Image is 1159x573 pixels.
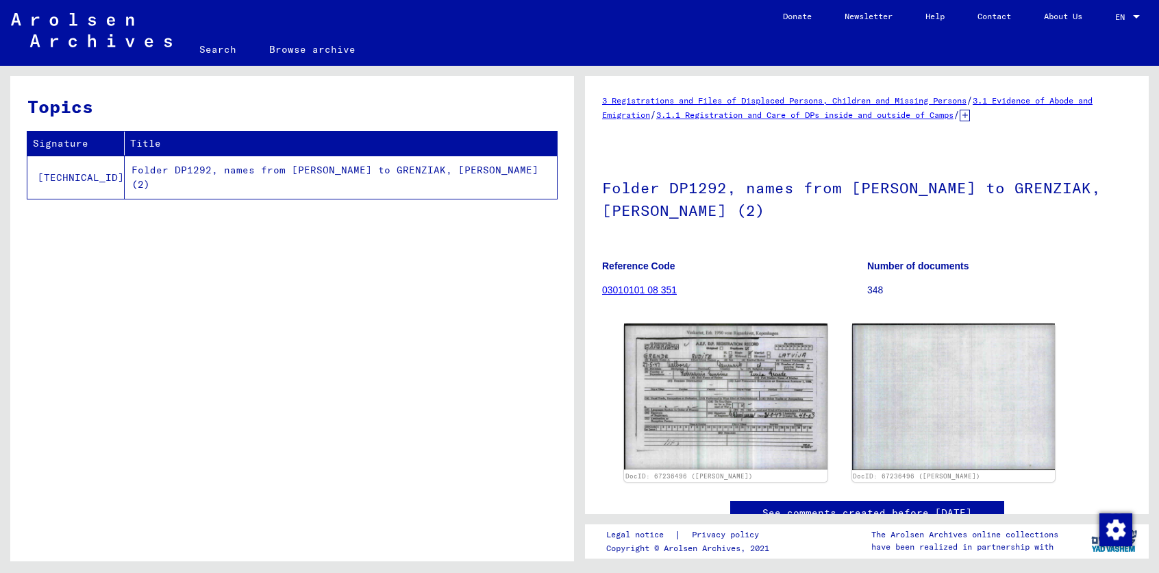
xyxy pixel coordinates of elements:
h1: Folder DP1292, names from [PERSON_NAME] to GRENZIAK, [PERSON_NAME] (2) [602,156,1132,239]
p: 348 [867,283,1132,297]
a: DocID: 67236496 ([PERSON_NAME]) [853,472,980,480]
p: Copyright © Arolsen Archives, 2021 [606,542,775,554]
img: 001.jpg [624,324,827,470]
td: [TECHNICAL_ID] [27,156,125,199]
b: Reference Code [602,260,675,271]
a: Search [183,33,253,66]
p: have been realized in partnership with [871,541,1058,553]
img: Change consent [1099,513,1132,546]
span: / [967,94,973,106]
a: DocID: 67236496 ([PERSON_NAME]) [625,472,753,480]
span: / [650,108,656,121]
a: Browse archive [253,33,372,66]
img: Arolsen_neg.svg [11,13,172,47]
h3: Topics [27,93,556,120]
img: 002.jpg [852,324,1056,470]
div: Change consent [1099,513,1132,546]
span: EN [1115,12,1130,22]
td: Folder DP1292, names from [PERSON_NAME] to GRENZIAK, [PERSON_NAME] (2) [125,156,557,199]
b: Number of documents [867,260,969,271]
a: See comments created before [DATE] [762,506,972,520]
a: 3.1.1 Registration and Care of DPs inside and outside of Camps [656,110,954,120]
a: Legal notice [606,528,675,542]
th: Title [125,132,557,156]
th: Signature [27,132,125,156]
a: 03010101 08 351 [602,284,677,295]
span: / [954,108,960,121]
a: Privacy policy [681,528,775,542]
div: | [606,528,775,542]
a: 3 Registrations and Files of Displaced Persons, Children and Missing Persons [602,95,967,106]
p: The Arolsen Archives online collections [871,528,1058,541]
img: yv_logo.png [1088,524,1140,558]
